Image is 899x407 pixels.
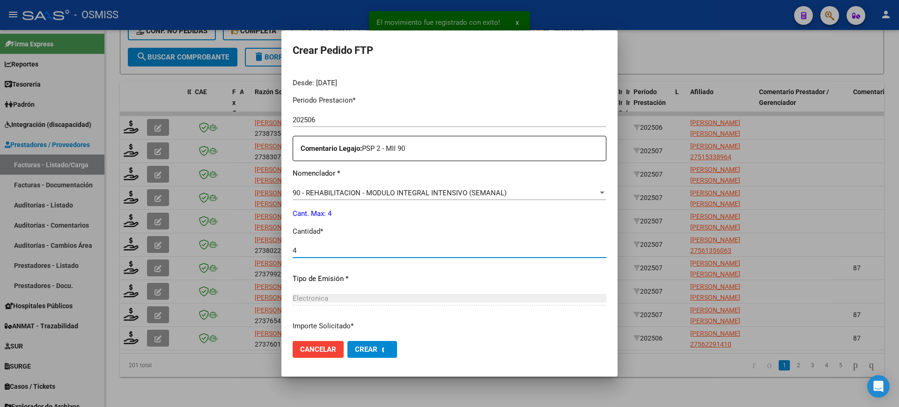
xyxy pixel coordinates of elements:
[347,341,397,358] button: Crear
[293,168,606,179] p: Nomenclador *
[293,208,606,219] p: Cant. Max: 4
[293,226,606,237] p: Cantidad
[293,341,344,358] button: Cancelar
[355,345,377,354] span: Crear
[293,42,606,59] h2: Crear Pedido FTP
[293,78,606,89] div: Desde: [DATE]
[293,274,606,284] p: Tipo de Emisión *
[301,143,606,154] p: PSP 2 - MII 90
[293,294,328,303] span: Electronica
[300,345,336,354] span: Cancelar
[293,189,507,197] span: 90 - REHABILITACION - MODULO INTEGRAL INTENSIVO (SEMANAL)
[293,321,606,332] p: Importe Solicitado
[301,144,362,153] strong: Comentario Legajo:
[867,375,890,398] div: Open Intercom Messenger
[293,95,606,106] p: Periodo Prestacion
